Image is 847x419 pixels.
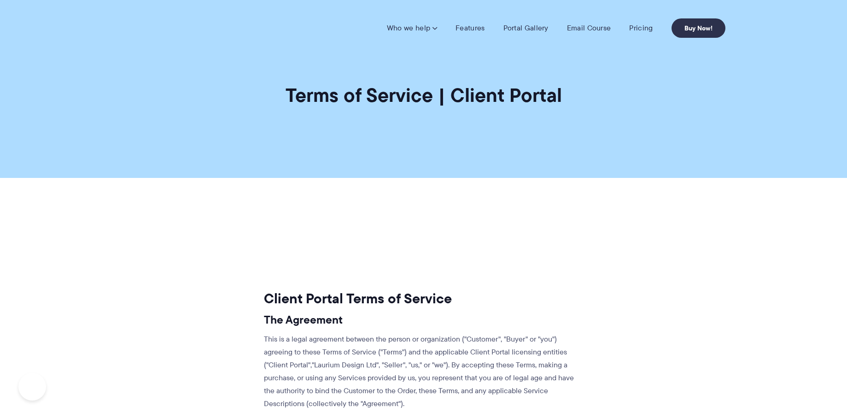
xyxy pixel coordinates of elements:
[264,290,578,307] h2: Client Portal Terms of Service
[264,333,578,410] p: This is a legal agreement between the person or organization ("Customer", "Buyer" or "you") agree...
[672,18,725,38] a: Buy Now!
[264,313,578,327] h3: The Agreement
[387,24,437,33] a: Who we help
[456,24,485,33] a: Features
[629,24,653,33] a: Pricing
[18,373,46,401] iframe: Toggle Customer Support
[503,24,549,33] a: Portal Gallery
[286,83,562,107] h1: Terms of Service | Client Portal
[567,24,611,33] a: Email Course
